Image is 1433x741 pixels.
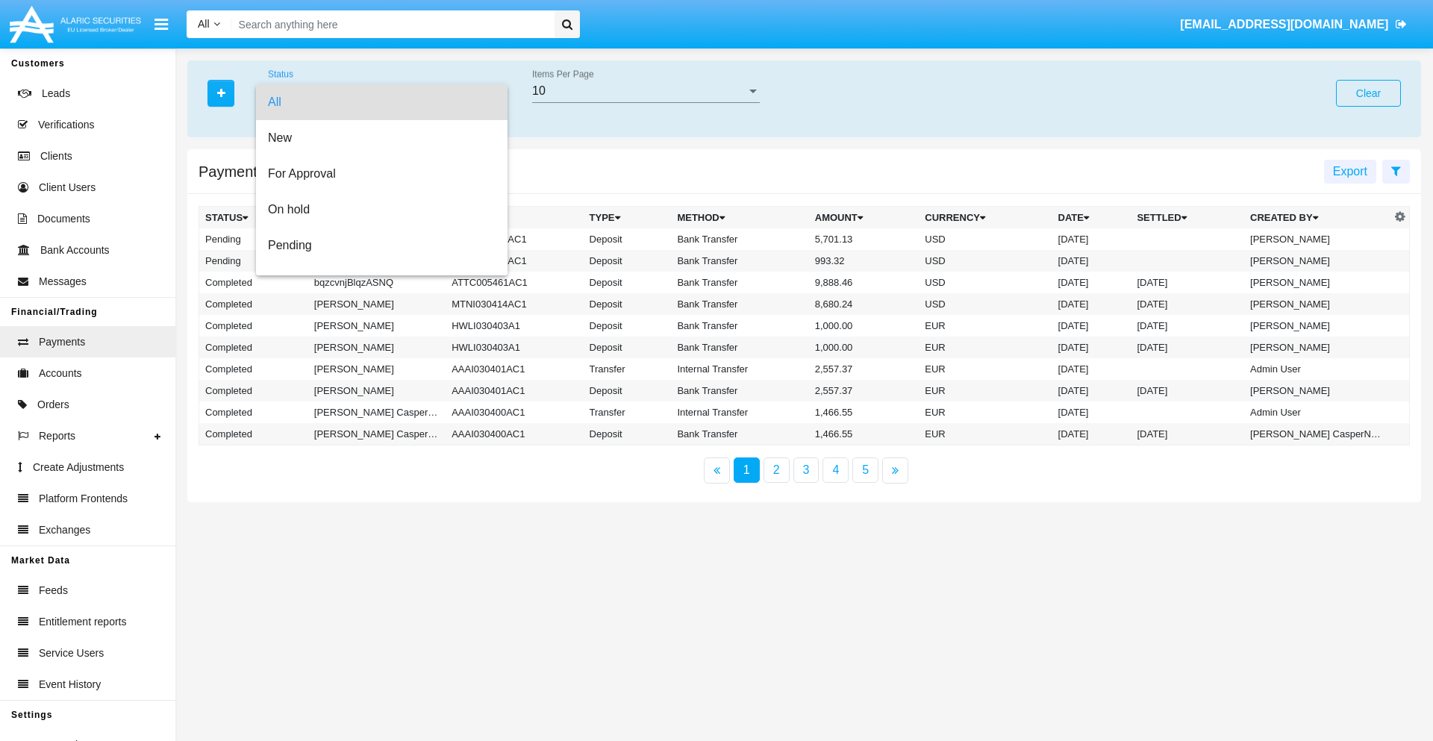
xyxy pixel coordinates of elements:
span: All [268,84,496,120]
span: New [268,120,496,156]
span: On hold [268,192,496,228]
span: Rejected [268,263,496,299]
span: Pending [268,228,496,263]
span: For Approval [268,156,496,192]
